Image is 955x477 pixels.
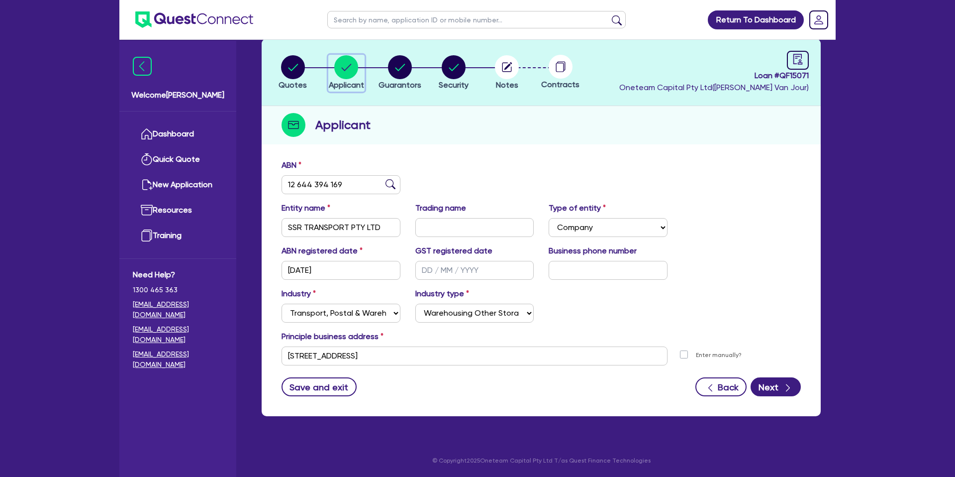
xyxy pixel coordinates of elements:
[282,331,383,343] label: Principle business address
[439,80,469,90] span: Security
[708,10,804,29] a: Return To Dashboard
[133,121,223,147] a: Dashboard
[133,299,223,320] a: [EMAIL_ADDRESS][DOMAIN_NAME]
[133,172,223,198] a: New Application
[787,51,809,70] a: audit
[438,55,469,92] button: Security
[255,456,828,465] p: © Copyright 2025 Oneteam Capital Pty Ltd T/as Quest Finance Technologies
[133,285,223,295] span: 1300 465 363
[133,269,223,281] span: Need Help?
[282,288,316,300] label: Industry
[415,202,466,214] label: Trading name
[619,83,809,92] span: Oneteam Capital Pty Ltd ( [PERSON_NAME] Van Jour )
[141,230,153,241] img: training
[549,202,606,214] label: Type of entity
[282,113,305,137] img: step-icon
[385,179,395,189] img: abn-lookup icon
[494,55,519,92] button: Notes
[328,55,365,92] button: Applicant
[329,80,364,90] span: Applicant
[379,80,421,90] span: Guarantors
[378,55,422,92] button: Guarantors
[141,179,153,191] img: new-application
[541,80,579,89] span: Contracts
[141,204,153,216] img: resources
[133,349,223,370] a: [EMAIL_ADDRESS][DOMAIN_NAME]
[282,245,363,257] label: ABN registered date
[133,147,223,172] a: Quick Quote
[806,7,832,33] a: Dropdown toggle
[696,351,742,360] label: Enter manually?
[792,54,803,65] span: audit
[549,245,637,257] label: Business phone number
[282,261,400,280] input: DD / MM / YYYY
[133,57,152,76] img: icon-menu-close
[315,116,371,134] h2: Applicant
[131,89,224,101] span: Welcome [PERSON_NAME]
[496,80,518,90] span: Notes
[751,377,801,396] button: Next
[133,324,223,345] a: [EMAIL_ADDRESS][DOMAIN_NAME]
[282,159,301,171] label: ABN
[415,261,534,280] input: DD / MM / YYYY
[415,288,469,300] label: Industry type
[133,198,223,223] a: Resources
[141,153,153,165] img: quick-quote
[327,11,626,28] input: Search by name, application ID or mobile number...
[695,377,747,396] button: Back
[619,70,809,82] span: Loan # QF15071
[278,55,307,92] button: Quotes
[279,80,307,90] span: Quotes
[282,202,330,214] label: Entity name
[135,11,253,28] img: quest-connect-logo-blue
[415,245,492,257] label: GST registered date
[133,223,223,248] a: Training
[282,377,357,396] button: Save and exit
